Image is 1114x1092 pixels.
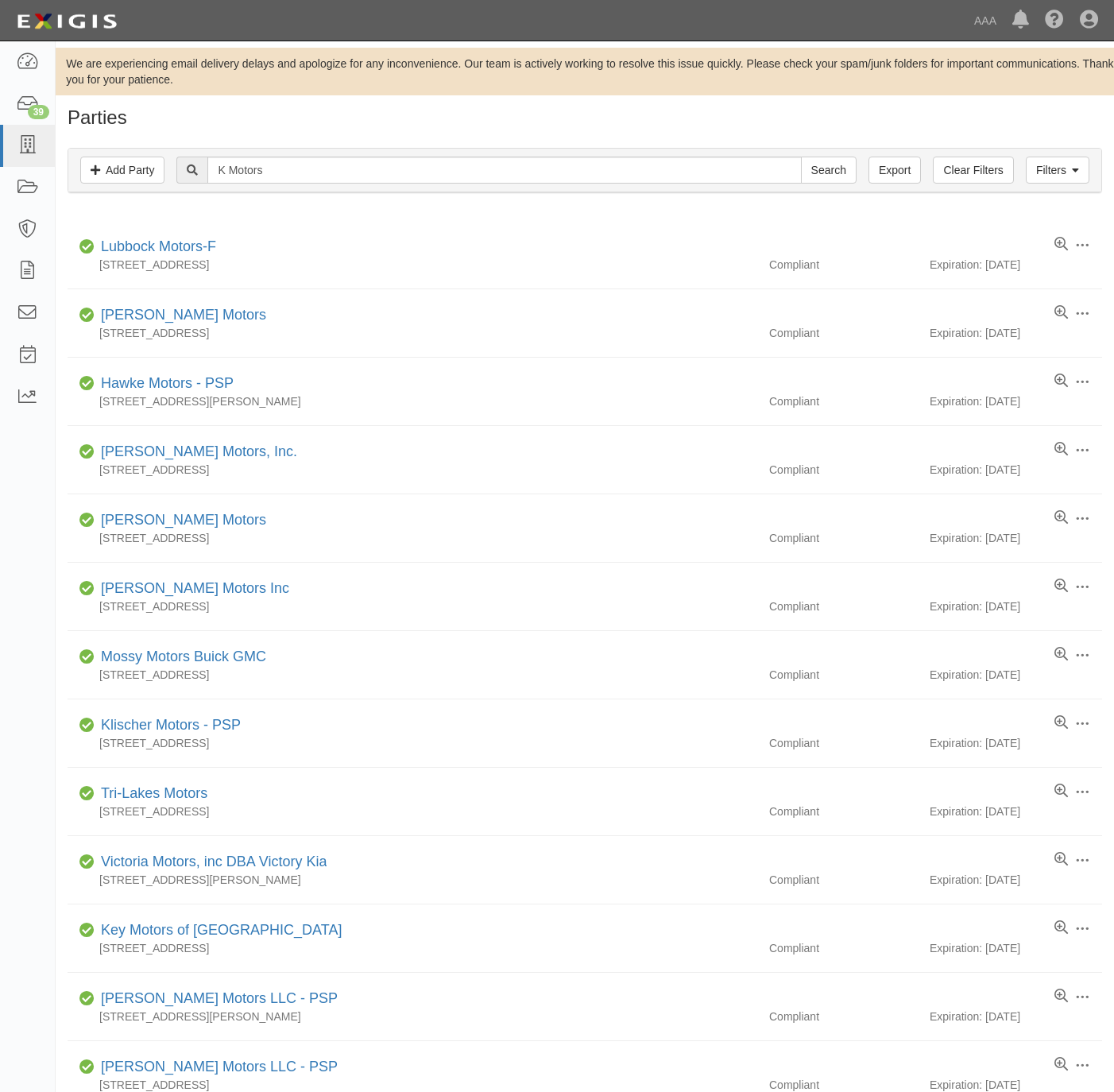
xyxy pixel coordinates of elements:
div: Compliant [757,257,930,273]
div: [STREET_ADDRESS] [68,257,757,273]
h1: Parties [68,107,1102,128]
a: Lubbock Motors-F [101,238,216,254]
div: Klischer Motors - PSP [95,715,241,736]
a: Filters [1026,157,1089,184]
a: View results summary [1054,305,1068,321]
div: Expiration: [DATE] [930,393,1102,409]
a: View results summary [1054,237,1068,253]
a: View results summary [1054,374,1068,389]
i: Compliant [79,447,95,458]
a: View results summary [1054,920,1068,936]
div: [STREET_ADDRESS] [68,462,757,478]
div: Key Motors of Newcastle [95,920,342,941]
div: We are experiencing email delivery delays and apologize for any inconvenience. Our team is active... [56,56,1114,87]
a: [PERSON_NAME] Motors LLC - PSP [101,1059,338,1075]
div: Beckman Motors [95,510,266,531]
div: Compliant [757,462,930,478]
div: Compliant [757,598,930,614]
a: Key Motors of [GEOGRAPHIC_DATA] [101,922,342,938]
div: [STREET_ADDRESS][PERSON_NAME] [68,872,757,888]
a: View results summary [1054,715,1068,731]
a: [PERSON_NAME] Motors, Inc. [101,443,297,459]
div: Compliant [757,1009,930,1024]
div: Hawke Motors - PSP [95,374,234,394]
i: Compliant [79,720,95,731]
div: Keller Motors Inc [95,579,289,599]
i: Compliant [79,310,95,321]
img: logo-5460c22ac91f19d4615b14bd174203de0afe785f0fc80cf4dbbc73dc1793850b.png [12,7,122,36]
div: Compliant [757,940,930,956]
i: Compliant [79,857,95,868]
div: Kohl Motors [95,305,266,326]
div: Expiration: [DATE] [930,667,1102,683]
div: Expiration: [DATE] [930,325,1102,341]
a: View results summary [1054,579,1068,594]
a: Klischer Motors - PSP [101,717,241,733]
a: [PERSON_NAME] Motors [101,512,266,528]
a: AAA [966,5,1004,37]
div: Frankie McCoy Motors LLC - PSP [95,1057,338,1078]
div: Expiration: [DATE] [930,804,1102,819]
div: Victoria Motors, inc DBA Victory Kia [95,852,327,873]
a: [PERSON_NAME] Motors [101,307,266,323]
i: Compliant [79,925,95,936]
div: [STREET_ADDRESS][PERSON_NAME] [68,1009,757,1024]
div: [STREET_ADDRESS] [68,735,757,751]
a: View results summary [1054,510,1068,526]
a: Hawke Motors - PSP [101,375,234,391]
a: View results summary [1054,989,1068,1005]
div: Expiration: [DATE] [930,872,1102,888]
a: Export [868,157,921,184]
a: Mossy Motors Buick GMC [101,649,266,664]
div: Compliant [757,804,930,819]
div: Expiration: [DATE] [930,598,1102,614]
i: Compliant [79,788,95,800]
div: [STREET_ADDRESS] [68,667,757,683]
div: Frankie McCoy Motors LLC - PSP [95,989,338,1009]
i: Compliant [79,515,95,526]
i: Compliant [79,242,95,253]
i: Compliant [79,652,95,663]
a: [PERSON_NAME] Motors LLC - PSP [101,990,338,1006]
div: Expiration: [DATE] [930,530,1102,546]
div: Expiration: [DATE] [930,940,1102,956]
i: Compliant [79,583,95,594]
a: Victoria Motors, inc DBA Victory Kia [101,854,327,869]
div: [STREET_ADDRESS] [68,804,757,819]
div: [STREET_ADDRESS] [68,940,757,956]
div: Expiration: [DATE] [930,462,1102,478]
a: Tri-Lakes Motors [101,785,207,801]
i: Compliant [79,1062,95,1073]
a: View results summary [1054,1057,1068,1073]
div: Compliant [757,735,930,751]
input: Search [801,157,857,184]
div: Compliant [757,393,930,409]
div: Mossy Motors Buick GMC [95,647,266,668]
div: Expiration: [DATE] [930,257,1102,273]
a: View results summary [1054,852,1068,868]
i: Compliant [79,993,95,1005]
div: Compliant [757,667,930,683]
div: Compliant [757,530,930,546]
div: Tri-Lakes Motors [95,784,207,804]
i: Help Center - Complianz [1045,11,1064,30]
a: [PERSON_NAME] Motors Inc [101,580,289,596]
div: Richard Karr Motors, Inc. [95,442,297,463]
div: [STREET_ADDRESS] [68,530,757,546]
div: 39 [28,105,49,119]
div: Compliant [757,325,930,341]
i: Compliant [79,378,95,389]
div: [STREET_ADDRESS] [68,598,757,614]
div: Expiration: [DATE] [930,1009,1102,1024]
a: View results summary [1054,442,1068,458]
a: Clear Filters [933,157,1013,184]
a: View results summary [1054,784,1068,800]
input: Search [207,157,801,184]
div: Lubbock Motors-F [95,237,216,258]
a: View results summary [1054,647,1068,663]
div: Compliant [757,872,930,888]
a: Add Party [80,157,164,184]
div: [STREET_ADDRESS][PERSON_NAME] [68,393,757,409]
div: Expiration: [DATE] [930,735,1102,751]
div: [STREET_ADDRESS] [68,325,757,341]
